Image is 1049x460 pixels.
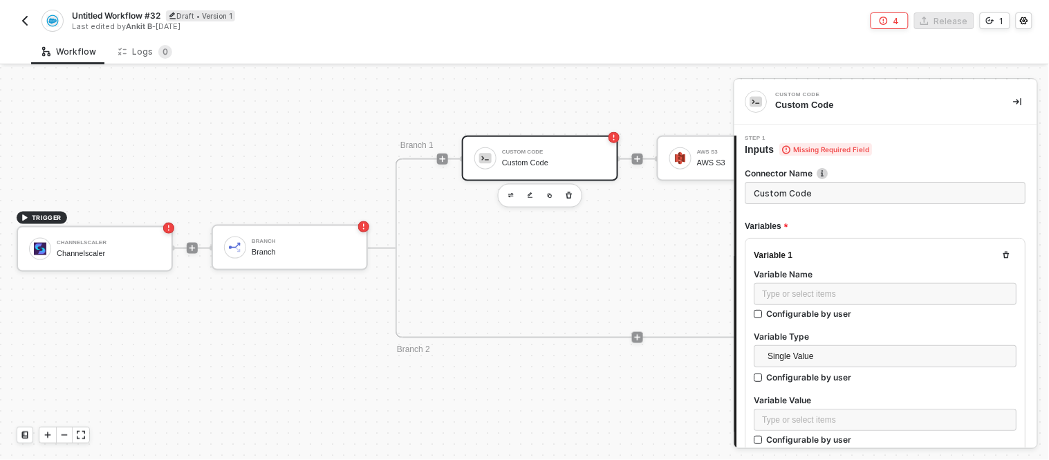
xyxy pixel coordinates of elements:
span: Single Value [768,346,1009,367]
div: AWS S3 [697,158,801,167]
span: icon-play [21,214,29,222]
img: integration-icon [46,15,58,27]
div: Logs [118,45,172,59]
span: icon-edit [169,12,176,19]
span: icon-minus [60,431,68,439]
div: Branch [252,239,355,244]
button: back [17,12,33,29]
button: 4 [871,12,909,29]
img: icon-info [817,168,828,179]
img: integration-icon [750,95,763,108]
span: Step 1 [745,136,873,141]
span: icon-collapse-right [1014,98,1022,106]
label: Variable Type [754,331,1017,342]
span: icon-error-page [609,132,620,143]
div: Channelscaler [57,240,160,246]
span: icon-play [438,155,447,163]
sup: 0 [158,45,172,59]
span: Ankit B [126,21,152,31]
span: icon-expand [77,431,85,439]
img: icon [229,241,241,254]
span: Variables [745,218,788,235]
label: Variable Name [754,268,1017,280]
label: Connector Name [745,167,1026,179]
div: Custom Code [502,149,606,155]
div: Configurable by user [767,308,852,320]
span: icon-versioning [986,17,994,25]
div: AWS S3 [697,149,801,155]
span: icon-error-page [163,223,174,234]
span: icon-error-page [880,17,888,25]
div: Workflow [42,46,96,57]
div: Configurable by user [767,434,852,445]
div: Configurable by user [767,371,852,383]
span: icon-error-page [358,221,369,232]
div: Branch 1 [400,139,483,153]
button: Release [914,12,974,29]
div: 1 [1000,15,1004,27]
img: icon [479,152,492,165]
span: icon-play [633,155,642,163]
div: Custom Code [776,99,992,111]
button: 1 [980,12,1010,29]
img: edit-cred [528,192,533,199]
img: back [19,15,30,26]
button: copy-block [541,187,558,204]
input: Enter description [745,182,1026,204]
span: icon-play [188,244,196,252]
div: Draft • Version 1 [166,10,235,21]
span: Untitled Workflow #32 [72,10,160,21]
span: icon-play [44,431,52,439]
div: Last edited by - [DATE] [72,21,523,32]
button: edit-cred [522,187,539,204]
img: icon [34,243,46,255]
span: icon-play [633,333,642,342]
div: 4 [893,15,900,27]
span: Missing Required Field [780,143,873,156]
label: Variable Value [754,394,1017,406]
div: Custom Code [502,158,606,167]
img: copy-block [547,193,553,199]
div: Branch [252,248,355,257]
div: Variable 1 [754,250,793,261]
button: edit-cred [503,187,519,204]
img: icon [674,152,687,165]
div: Channelscaler [57,249,160,258]
span: icon-settings [1020,17,1028,25]
div: Custom Code [776,92,983,98]
div: Branch 2 [397,344,480,358]
span: TRIGGER [32,212,62,223]
span: Inputs [745,142,873,156]
img: edit-cred [508,193,514,198]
